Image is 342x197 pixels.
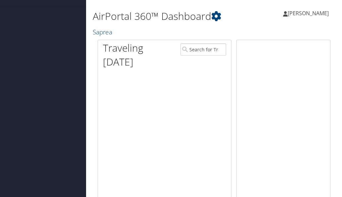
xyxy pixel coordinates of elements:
input: Search for Traveler [180,43,226,56]
a: Saprea [93,27,114,36]
a: [PERSON_NAME] [283,3,335,23]
h1: AirPortal 360™ Dashboard [93,9,255,23]
h1: Traveling [DATE] [103,41,171,69]
span: [PERSON_NAME] [288,10,329,17]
